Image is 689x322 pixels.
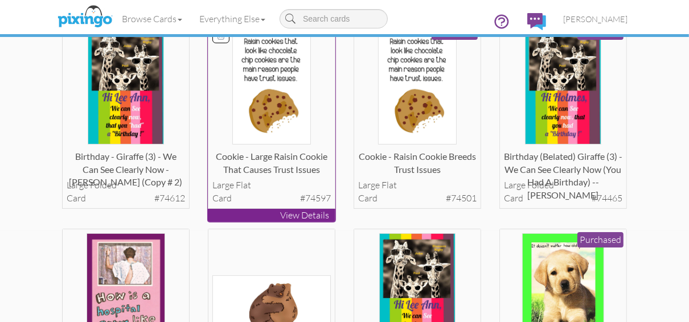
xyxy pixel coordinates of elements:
p: View Details [208,209,335,222]
img: 134918-1-1755834491791-ed460c797e5278f0-qa.jpg [88,26,165,145]
span: large [504,179,526,191]
span: #74501 [446,192,477,205]
img: comments.svg [527,13,546,30]
div: Birthday - Giraffe (3) - we can see clearly now - [PERSON_NAME] (copy # 2) [67,150,186,173]
span: flat [236,179,251,191]
span: #74612 [154,192,185,205]
div: card [504,192,623,205]
img: 134861-1-1755619298096-77a2775f17e53260-qa.jpg [232,26,311,145]
span: folded [527,179,554,191]
span: folded [90,179,117,191]
span: #74597 [300,192,331,205]
span: large [67,179,88,191]
span: #74465 [592,192,622,205]
input: Search cards [280,9,388,28]
img: 134845-1-1755571363607-6b1cf6d16ad9abc1-qa.jpg [378,26,457,145]
div: Purchased [577,232,624,247]
div: card [358,192,477,205]
a: Browse Cards [113,5,191,33]
div: Cookie - Large Raisin cookie that causes trust issues [212,150,331,173]
a: Everything Else [191,5,274,33]
span: large [358,179,380,191]
span: flat [382,179,397,191]
span: large [212,179,234,191]
div: card [67,192,186,205]
a: [PERSON_NAME] [555,5,636,34]
img: pixingo logo [55,3,115,31]
div: Birthday (belated) Giraffe (3) - we can see clearly now (you had a birthday) -- [PERSON_NAME] [504,150,623,173]
span: [PERSON_NAME] [563,14,628,24]
img: 134765-1-1755313661195-330f903654bb1428-qa.jpg [525,26,602,145]
div: card [212,192,331,205]
div: Cookie - Raisin cookie breeds trust issues [358,150,477,173]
